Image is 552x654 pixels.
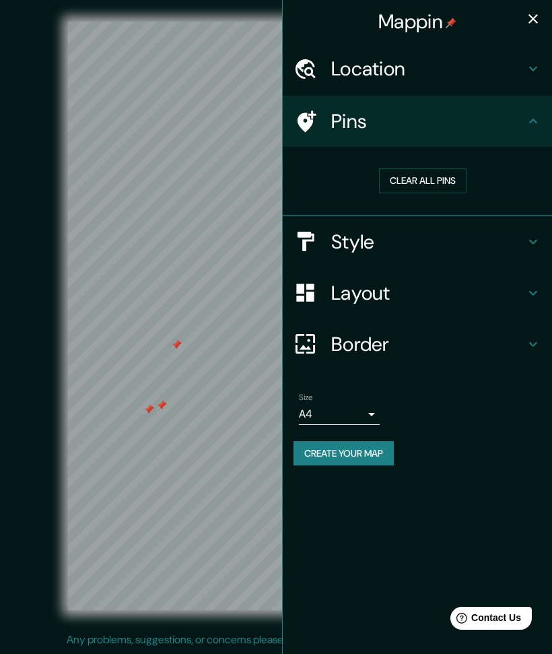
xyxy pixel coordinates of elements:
div: Layout [283,267,552,319]
div: Style [283,216,552,267]
div: A4 [299,403,380,425]
h4: Style [331,230,525,254]
div: Border [283,319,552,370]
label: Size [299,391,313,403]
img: pin-icon.png [446,18,456,28]
div: Pins [283,96,552,147]
h4: Mappin [378,9,456,34]
canvas: Map [68,22,484,610]
h4: Pins [331,109,525,133]
button: Clear all pins [379,168,467,193]
iframe: Help widget launcher [432,601,537,639]
h4: Layout [331,281,525,305]
h4: Location [331,57,525,81]
p: Any problems, suggestions, or concerns please email . [67,632,481,648]
h4: Border [331,332,525,356]
button: Create your map [294,441,394,466]
div: Location [283,43,552,94]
